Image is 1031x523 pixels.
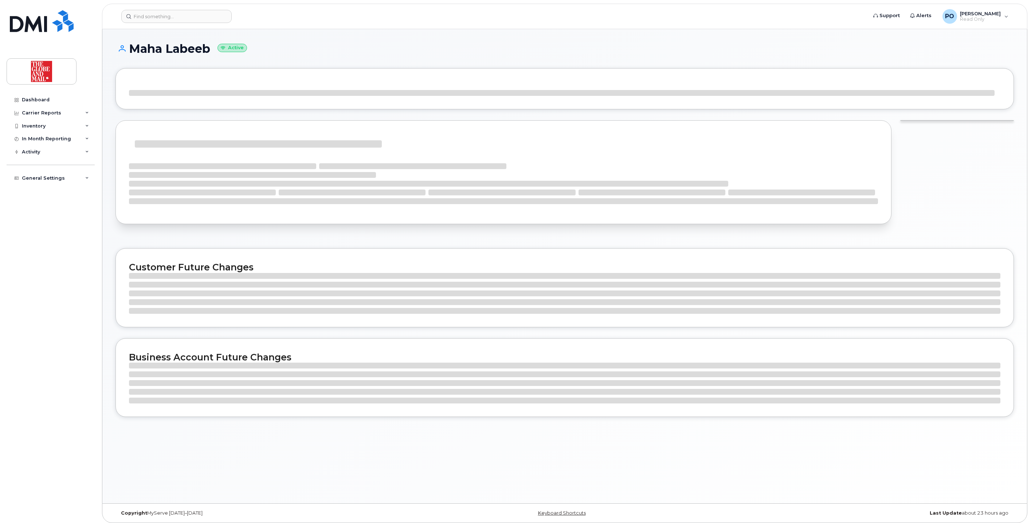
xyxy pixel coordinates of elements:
[714,510,1014,516] div: about 23 hours ago
[129,262,1000,273] h2: Customer Future Changes
[121,510,147,516] strong: Copyright
[115,510,415,516] div: MyServe [DATE]–[DATE]
[115,42,1014,55] h1: Maha Labeeb
[538,510,586,516] a: Keyboard Shortcuts
[217,44,247,52] small: Active
[129,352,1000,363] h2: Business Account Future Changes
[930,510,962,516] strong: Last Update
